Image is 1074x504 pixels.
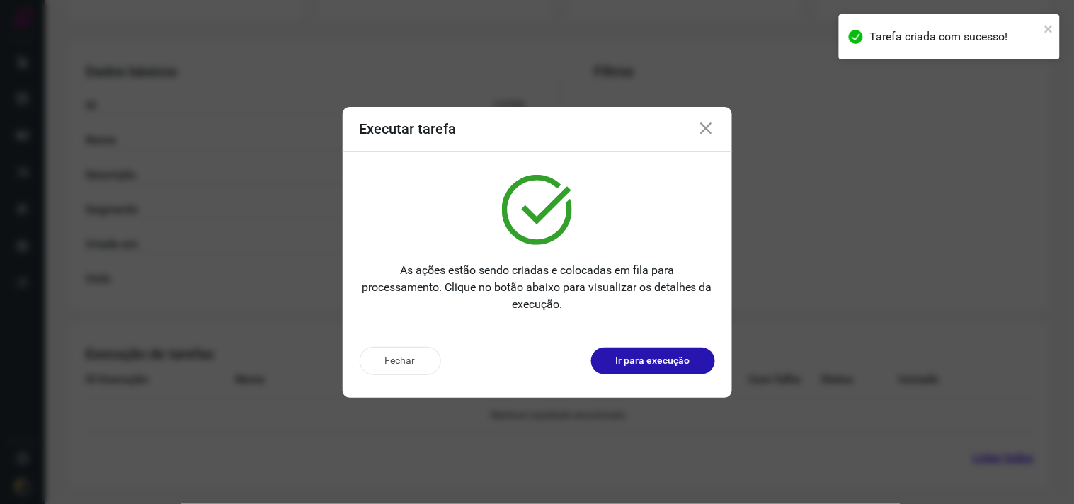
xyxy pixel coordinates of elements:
[360,120,457,137] h3: Executar tarefa
[616,353,690,368] p: Ir para execução
[591,348,715,374] button: Ir para execução
[360,347,441,375] button: Fechar
[360,262,715,313] p: As ações estão sendo criadas e colocadas em fila para processamento. Clique no botão abaixo para ...
[870,28,1040,45] div: Tarefa criada com sucesso!
[502,175,572,245] img: verified.svg
[1044,20,1054,37] button: close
